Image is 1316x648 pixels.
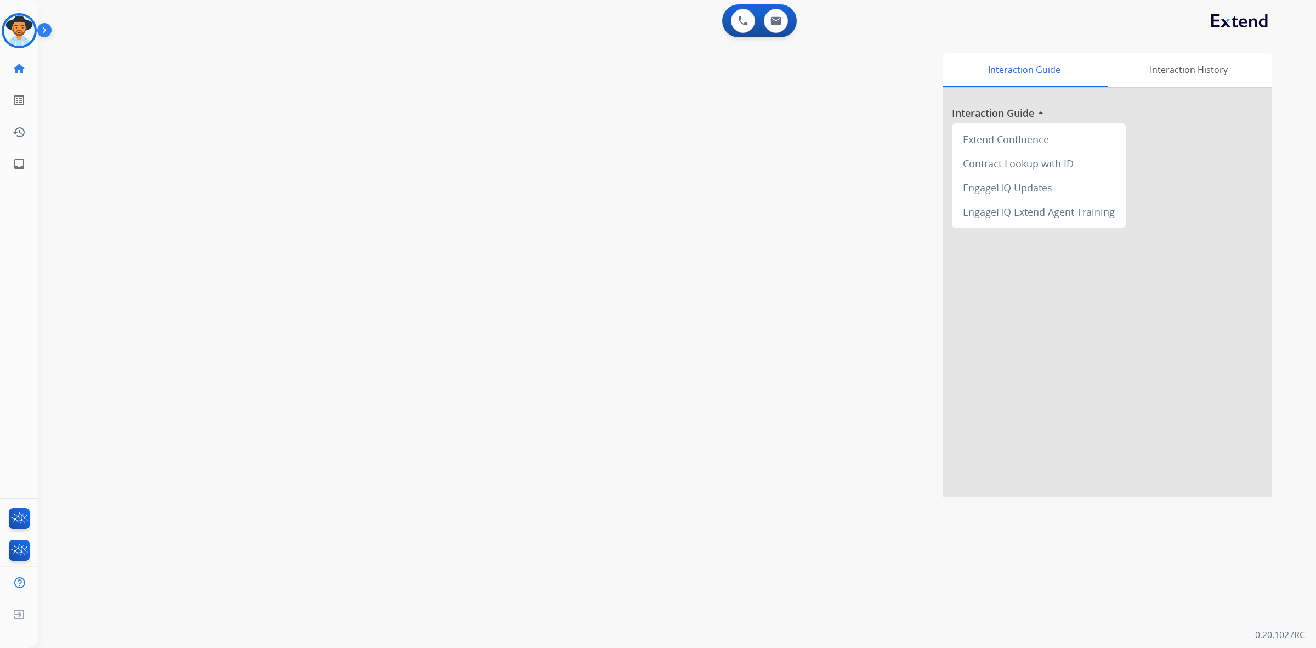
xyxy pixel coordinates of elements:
mat-icon: inbox [13,157,26,171]
div: EngageHQ Extend Agent Training [956,200,1121,224]
mat-icon: history [13,126,26,139]
img: avatar [4,15,35,46]
div: Extend Confluence [956,127,1121,151]
div: Interaction History [1105,53,1272,87]
div: Contract Lookup with ID [956,151,1121,176]
div: EngageHQ Updates [956,176,1121,200]
mat-icon: home [13,62,26,75]
div: Interaction Guide [943,53,1105,87]
p: 0.20.1027RC [1255,628,1305,641]
mat-icon: list_alt [13,94,26,107]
